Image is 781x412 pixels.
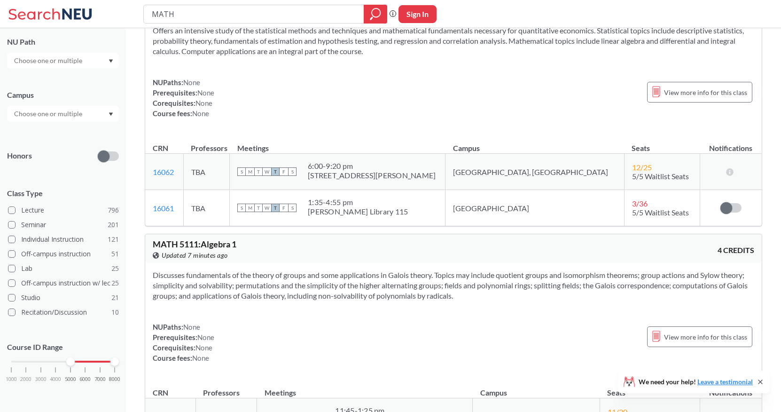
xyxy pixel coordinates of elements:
[664,87,747,98] span: View more info for this class
[195,99,212,107] span: None
[254,167,263,176] span: T
[50,377,61,382] span: 4000
[20,377,31,382] span: 2000
[197,333,214,341] span: None
[632,199,648,208] span: 3 / 36
[153,388,168,398] div: CRN
[370,8,381,21] svg: magnifying glass
[263,167,271,176] span: W
[7,151,32,161] p: Honors
[153,77,214,119] div: NUPaths: Prerequisites: Corequisites: Course fees:
[7,106,119,122] div: Dropdown arrow
[7,37,119,47] div: NU Path
[183,134,230,154] th: Professors
[257,378,473,398] th: Meetings
[237,167,246,176] span: S
[8,219,119,231] label: Seminar
[111,249,119,259] span: 51
[111,293,119,303] span: 21
[153,322,214,363] div: NUPaths: Prerequisites: Corequisites: Course fees:
[9,55,88,66] input: Choose one or multiple
[111,307,119,317] span: 10
[271,204,280,212] span: T
[280,204,288,212] span: F
[700,134,762,154] th: Notifications
[8,248,119,260] label: Off-campus instruction
[8,306,119,318] label: Recitation/Discussion
[246,204,254,212] span: M
[153,167,174,176] a: 16062
[195,378,257,398] th: Professors
[280,167,288,176] span: F
[473,378,600,398] th: Campus
[35,377,47,382] span: 3000
[109,377,120,382] span: 8000
[308,171,436,180] div: [STREET_ADDRESS][PERSON_NAME]
[108,234,119,245] span: 121
[94,377,106,382] span: 7000
[288,204,297,212] span: S
[639,379,753,385] span: We need your help!
[632,163,652,172] span: 12 / 25
[271,167,280,176] span: T
[263,204,271,212] span: W
[108,205,119,215] span: 796
[109,59,113,63] svg: Dropdown arrow
[183,323,200,331] span: None
[195,343,212,352] span: None
[445,154,624,190] td: [GEOGRAPHIC_DATA], [GEOGRAPHIC_DATA]
[632,208,689,217] span: 5/5 Waitlist Seats
[6,377,17,382] span: 1000
[197,88,214,97] span: None
[7,342,119,353] p: Course ID Range
[8,262,119,275] label: Lab
[697,378,753,386] a: Leave a testimonial
[8,233,119,246] label: Individual Instruction
[111,278,119,288] span: 25
[9,108,88,119] input: Choose one or multiple
[308,161,436,171] div: 6:00 - 9:20 pm
[237,204,246,212] span: S
[192,109,209,118] span: None
[8,277,119,289] label: Off-campus instruction w/ lec
[445,134,624,154] th: Campus
[151,6,357,22] input: Class, professor, course number, "phrase"
[230,134,445,154] th: Meetings
[664,331,747,343] span: View more info for this class
[111,263,119,274] span: 25
[183,78,200,87] span: None
[153,143,168,153] div: CRN
[364,5,387,24] div: magnifying glass
[308,207,408,216] div: [PERSON_NAME] Library 115
[153,204,174,213] a: 16061
[153,25,754,56] section: Offers an intensive study of the statistical methods and techniques and mathematical fundamentals...
[7,53,119,69] div: Dropdown arrow
[600,378,700,398] th: Seats
[8,292,119,304] label: Studio
[192,354,209,362] span: None
[624,134,700,154] th: Seats
[246,167,254,176] span: M
[308,198,408,207] div: 1:35 - 4:55 pm
[153,270,754,301] section: Discusses fundamentals of the theory of groups and some applications in Galois theory. Topics may...
[8,204,119,216] label: Lecture
[65,377,76,382] span: 5000
[183,190,230,226] td: TBA
[79,377,91,382] span: 6000
[7,90,119,100] div: Campus
[718,245,754,255] span: 4 CREDITS
[288,167,297,176] span: S
[445,190,624,226] td: [GEOGRAPHIC_DATA]
[254,204,263,212] span: T
[109,112,113,116] svg: Dropdown arrow
[162,250,228,261] span: Updated 7 minutes ago
[183,154,230,190] td: TBA
[398,5,437,23] button: Sign In
[7,188,119,198] span: Class Type
[108,220,119,230] span: 201
[153,239,236,249] span: MATH 5111 : Algebra 1
[632,172,689,181] span: 5/5 Waitlist Seats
